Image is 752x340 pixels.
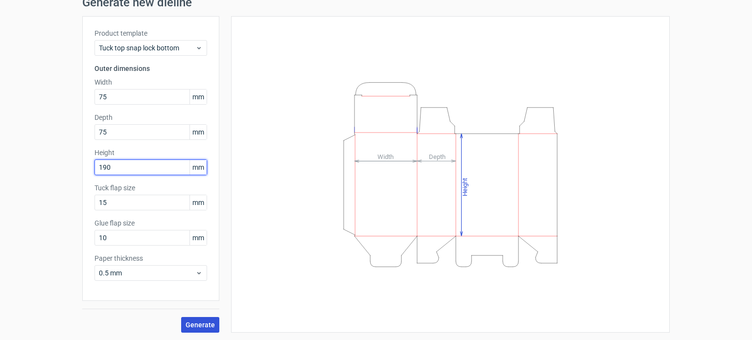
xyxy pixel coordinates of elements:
[94,148,207,158] label: Height
[181,317,219,333] button: Generate
[94,77,207,87] label: Width
[186,321,215,328] span: Generate
[94,28,207,38] label: Product template
[189,125,207,139] span: mm
[429,153,446,160] tspan: Depth
[377,153,394,160] tspan: Width
[99,43,195,53] span: Tuck top snap lock bottom
[94,218,207,228] label: Glue flap size
[94,113,207,122] label: Depth
[189,195,207,210] span: mm
[189,160,207,175] span: mm
[94,64,207,73] h3: Outer dimensions
[189,90,207,104] span: mm
[99,268,195,278] span: 0.5 mm
[94,183,207,193] label: Tuck flap size
[189,230,207,245] span: mm
[94,253,207,263] label: Paper thickness
[461,178,469,196] tspan: Height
